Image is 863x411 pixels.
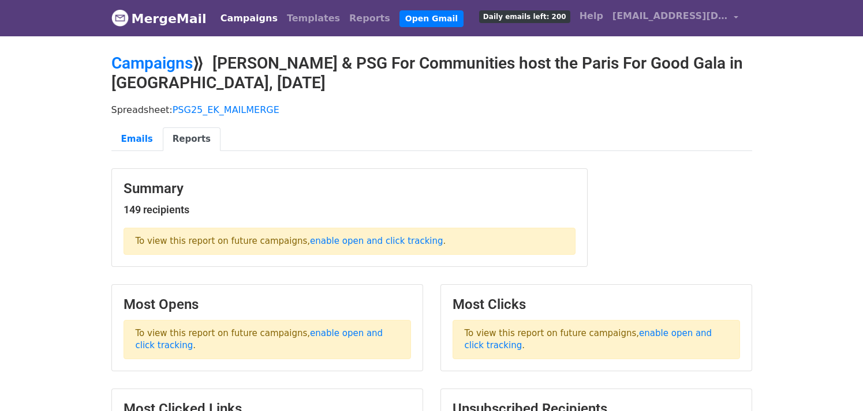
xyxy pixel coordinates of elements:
[111,104,752,116] p: Spreadsheet:
[111,6,207,31] a: MergeMail
[124,320,411,359] p: To view this report on future campaigns, .
[111,54,193,73] a: Campaigns
[282,7,345,30] a: Templates
[111,9,129,27] img: MergeMail logo
[136,328,383,350] a: enable open and click tracking
[465,328,712,350] a: enable open and click tracking
[163,127,221,151] a: Reports
[173,104,279,115] a: PSG25_EK_MAILMERGE
[310,236,443,246] a: enable open and click tracking
[216,7,282,30] a: Campaigns
[575,5,608,28] a: Help
[479,10,570,23] span: Daily emails left: 200
[124,228,576,255] p: To view this report on future campaigns, .
[475,5,575,28] a: Daily emails left: 200
[399,10,464,27] a: Open Gmail
[124,180,576,197] h3: Summary
[453,296,740,313] h3: Most Clicks
[111,54,752,92] h2: ⟫ [PERSON_NAME] & PSG For Communities host the Paris For Good Gala in [GEOGRAPHIC_DATA], [DATE]
[124,296,411,313] h3: Most Opens
[453,320,740,359] p: To view this report on future campaigns, .
[111,127,163,151] a: Emails
[345,7,395,30] a: Reports
[608,5,743,32] a: [EMAIL_ADDRESS][DOMAIN_NAME]
[612,9,728,23] span: [EMAIL_ADDRESS][DOMAIN_NAME]
[124,203,576,216] h5: 149 recipients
